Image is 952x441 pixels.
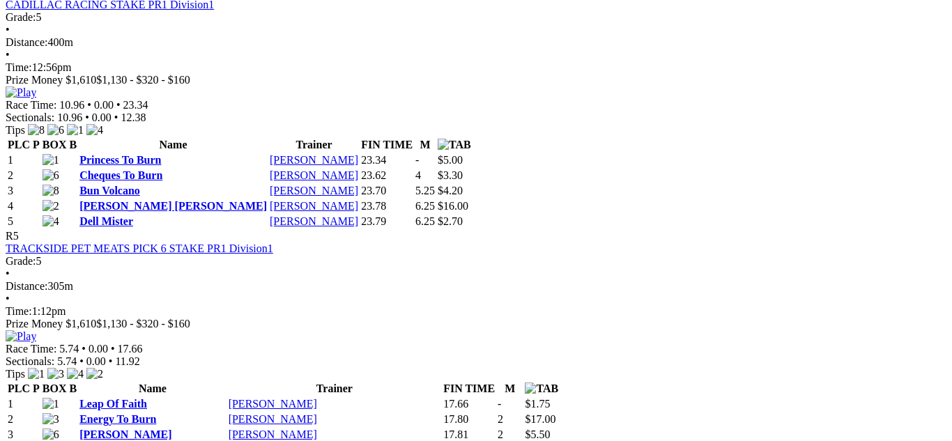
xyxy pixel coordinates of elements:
a: [PERSON_NAME] [270,200,358,212]
td: 1 [7,153,40,167]
span: 11.92 [115,355,139,367]
div: Prize Money $1,610 [6,74,936,86]
text: 6.25 [415,215,435,227]
span: • [114,111,118,123]
img: 1 [43,154,59,167]
span: 0.00 [89,343,108,355]
th: Trainer [228,382,442,396]
td: 17.66 [443,397,496,411]
th: FIN TIME [360,138,413,152]
span: $16.00 [438,200,468,212]
span: 23.34 [123,99,148,111]
span: • [6,268,10,279]
th: Name [79,138,268,152]
div: 305m [6,280,936,293]
img: 8 [43,185,59,197]
td: 2 [7,412,40,426]
span: 0.00 [92,111,112,123]
a: TRACKSIDE PET MEATS PICK 6 STAKE PR1 Division1 [6,242,273,254]
img: 8 [28,124,45,137]
span: 10.96 [57,111,82,123]
img: TAB [438,139,471,151]
a: Cheques To Burn [79,169,162,181]
span: $4.20 [438,185,463,196]
span: BOX [43,382,67,394]
span: • [6,49,10,61]
span: Distance: [6,36,47,48]
span: • [85,111,89,123]
img: 1 [28,368,45,380]
th: M [415,138,436,152]
th: Name [79,382,227,396]
td: 23.34 [360,153,413,167]
a: [PERSON_NAME] [229,428,317,440]
img: 4 [86,124,103,137]
a: [PERSON_NAME] [229,413,317,425]
text: 2 [498,413,503,425]
div: Prize Money $1,610 [6,318,936,330]
span: $1.75 [525,398,550,410]
div: 12:56pm [6,61,936,74]
td: 4 [7,199,40,213]
td: 23.70 [360,184,413,198]
span: 12.38 [121,111,146,123]
span: $5.50 [525,428,550,440]
div: 400m [6,36,936,49]
td: 23.62 [360,169,413,183]
span: 0.00 [86,355,106,367]
span: Grade: [6,255,36,267]
span: $2.70 [438,215,463,227]
span: • [6,293,10,304]
img: 2 [43,200,59,212]
a: Leap Of Faith [79,398,147,410]
span: • [109,355,113,367]
span: $17.00 [525,413,555,425]
span: Distance: [6,280,47,292]
img: 3 [43,413,59,426]
span: BOX [43,139,67,150]
text: 4 [415,169,421,181]
img: TAB [525,382,558,395]
text: - [498,398,501,410]
span: 0.00 [94,99,114,111]
span: $3.30 [438,169,463,181]
span: Tips [6,124,25,136]
span: Tips [6,368,25,380]
img: 6 [43,428,59,441]
td: 23.79 [360,215,413,229]
span: • [6,24,10,36]
span: Time: [6,305,32,317]
img: 4 [67,368,84,380]
img: 4 [43,215,59,228]
a: [PERSON_NAME] [270,215,358,227]
img: 6 [47,124,64,137]
img: 2 [86,368,103,380]
td: 23.78 [360,199,413,213]
span: PLC [8,382,30,394]
span: Grade: [6,11,36,23]
span: $1,130 - $320 - $160 [96,74,190,86]
a: Dell Mister [79,215,133,227]
span: PLC [8,139,30,150]
td: 2 [7,169,40,183]
span: P [33,139,40,150]
span: 17.66 [118,343,143,355]
span: • [111,343,115,355]
img: Play [6,330,36,343]
span: B [69,139,77,150]
span: R5 [6,230,19,242]
a: Bun Volcano [79,185,140,196]
td: 17.80 [443,412,496,426]
text: 5.25 [415,185,435,196]
th: FIN TIME [443,382,496,396]
span: $5.00 [438,154,463,166]
span: Race Time: [6,343,56,355]
span: Time: [6,61,32,73]
div: 5 [6,255,936,268]
span: Sectionals: [6,355,54,367]
span: $1,130 - $320 - $160 [96,318,190,330]
td: 1 [7,397,40,411]
span: B [69,382,77,394]
span: • [82,343,86,355]
img: 3 [47,368,64,380]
